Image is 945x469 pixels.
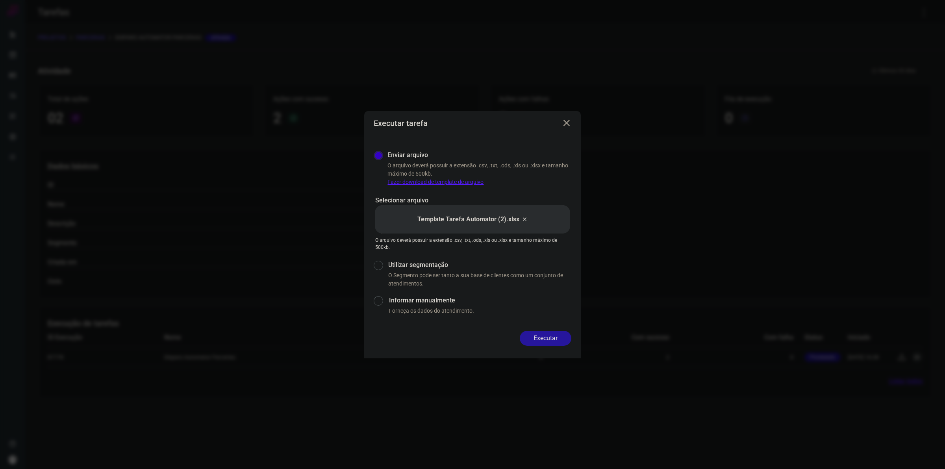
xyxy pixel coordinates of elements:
[389,307,571,315] p: Forneça os dados do atendimento.
[387,179,484,185] a: Fazer download de template de arquivo
[389,296,571,305] label: Informar manualmente
[417,215,519,224] p: Template Tarefa Automator (2).xlsx
[375,237,570,251] p: O arquivo deverá possuir a extensão .csv, .txt, .ods, .xls ou .xlsx e tamanho máximo de 500kb.
[387,161,571,186] p: O arquivo deverá possuir a extensão .csv, .txt, .ods, .xls ou .xlsx e tamanho máximo de 500kb.
[387,150,428,160] label: Enviar arquivo
[388,271,571,288] p: O Segmento pode ser tanto a sua base de clientes como um conjunto de atendimentos.
[520,331,571,346] button: Executar
[374,119,428,128] h3: Executar tarefa
[375,196,570,205] p: Selecionar arquivo
[388,260,571,270] label: Utilizar segmentação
